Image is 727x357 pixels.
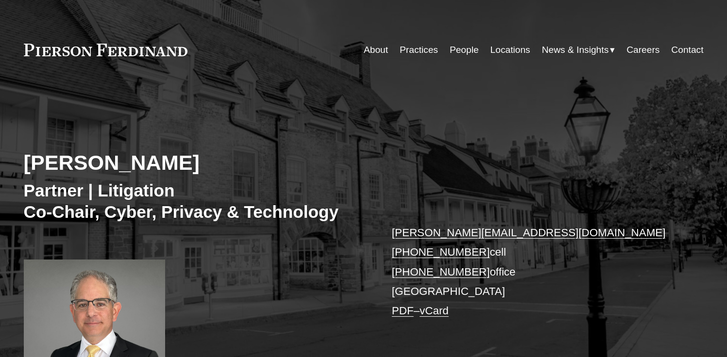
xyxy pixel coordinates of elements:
h3: Partner | Litigation Co-Chair, Cyber, Privacy & Technology [24,180,364,222]
a: People [450,41,479,59]
a: folder dropdown [542,41,615,59]
a: vCard [420,305,449,317]
a: PDF [392,305,414,317]
a: About [364,41,388,59]
a: [PERSON_NAME][EMAIL_ADDRESS][DOMAIN_NAME] [392,227,666,239]
a: Contact [671,41,703,59]
a: [PHONE_NUMBER] [392,246,490,258]
span: News & Insights [542,42,609,59]
a: Practices [400,41,438,59]
h2: [PERSON_NAME] [24,150,364,175]
a: [PHONE_NUMBER] [392,266,490,278]
a: Careers [626,41,659,59]
p: cell office [GEOGRAPHIC_DATA] – [392,223,675,321]
a: Locations [490,41,530,59]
